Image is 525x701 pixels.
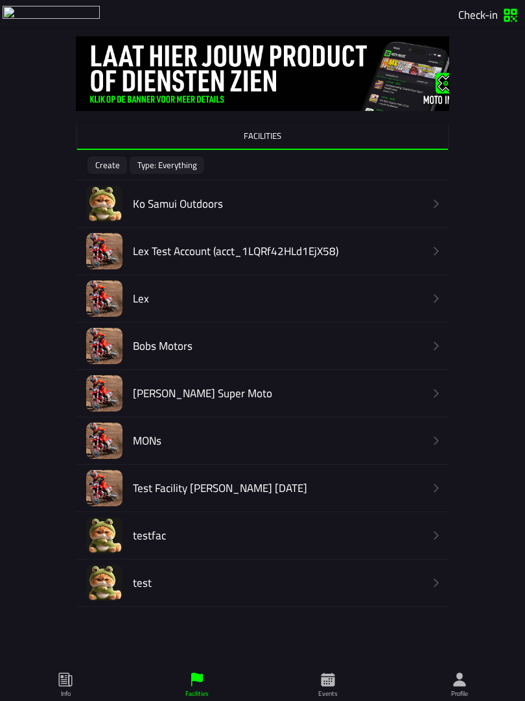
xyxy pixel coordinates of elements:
[318,689,338,698] ion-label: Events
[133,576,419,589] h2: test
[133,339,419,352] h2: Bobs Motors
[86,423,122,459] img: facility-image
[76,123,449,150] ion-segment-button: FACILITIES
[133,245,419,258] h2: Lex Test Account (acct_1LQRf42HLd1EjX58)
[86,328,122,364] img: facility-image
[133,482,419,495] h2: Test Facility [PERSON_NAME] [DATE]
[133,387,419,400] h2: [PERSON_NAME] Super Moto
[61,689,71,698] ion-label: Info
[86,517,122,554] img: facility-image
[133,292,419,305] h2: Lex
[86,565,122,601] img: facility-image
[133,197,419,210] h2: Ko Samui Outdoors
[130,156,204,174] ion-button: Type: Everything
[76,36,472,111] img: vj9Vvnwzmpjq6MoBYSM7ZJYgXEVQcw20LF2klTLS.jpg
[95,161,120,169] ion-text: Create
[458,6,498,23] span: Check-in
[86,375,122,412] img: facility-image
[185,689,209,698] ion-label: Facilities
[133,434,419,447] h2: MONs
[454,3,522,25] a: Check-in
[86,186,122,222] img: facility-image
[86,280,122,317] img: facility-image
[86,470,122,506] img: facility-image
[86,233,122,269] img: facility-image
[451,689,468,698] ion-label: Profile
[133,529,419,542] h2: testfac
